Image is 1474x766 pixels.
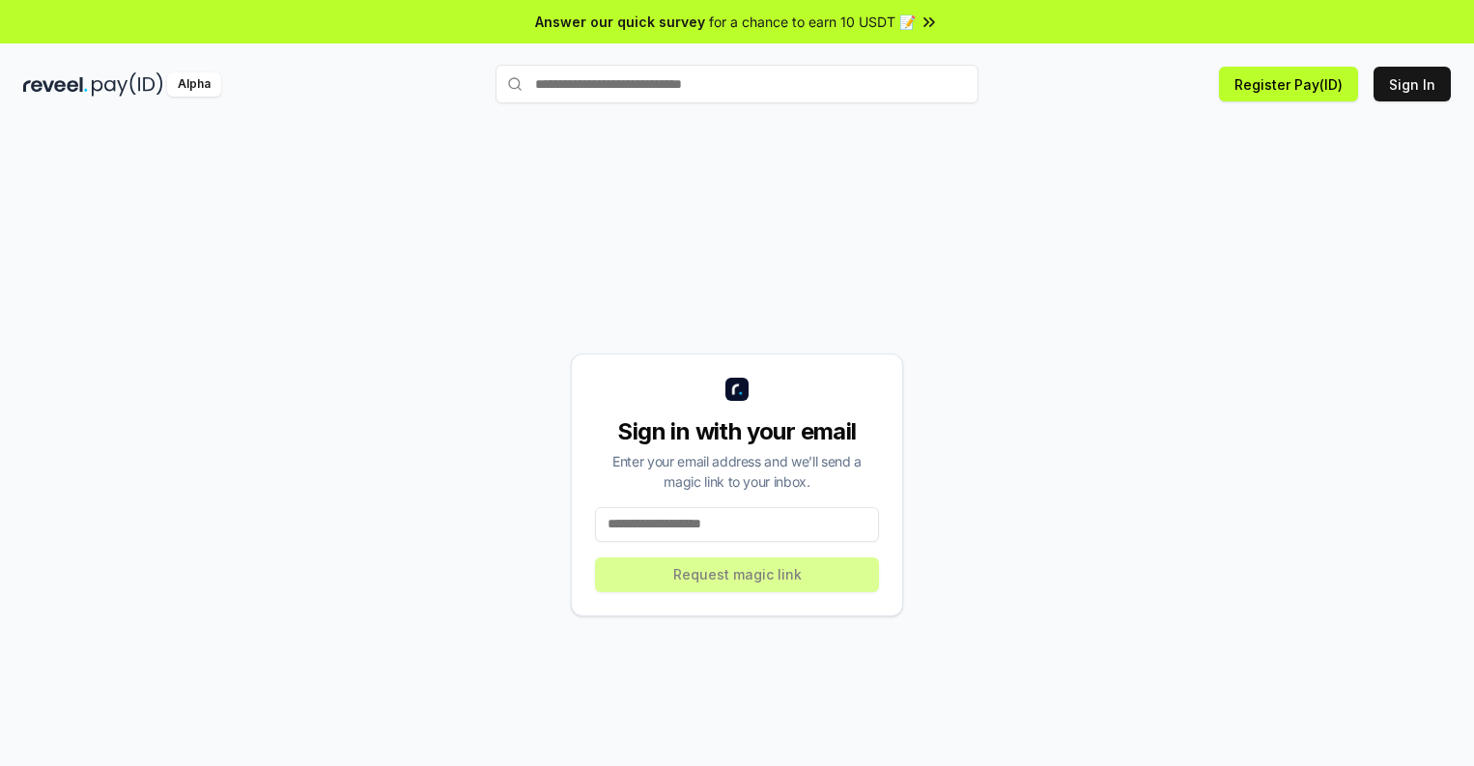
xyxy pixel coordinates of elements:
img: reveel_dark [23,72,88,97]
button: Sign In [1374,67,1451,101]
button: Register Pay(ID) [1219,67,1358,101]
div: Sign in with your email [595,416,879,447]
div: Enter your email address and we’ll send a magic link to your inbox. [595,451,879,492]
img: pay_id [92,72,163,97]
span: for a chance to earn 10 USDT 📝 [709,12,916,32]
img: logo_small [725,378,749,401]
span: Answer our quick survey [535,12,705,32]
div: Alpha [167,72,221,97]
